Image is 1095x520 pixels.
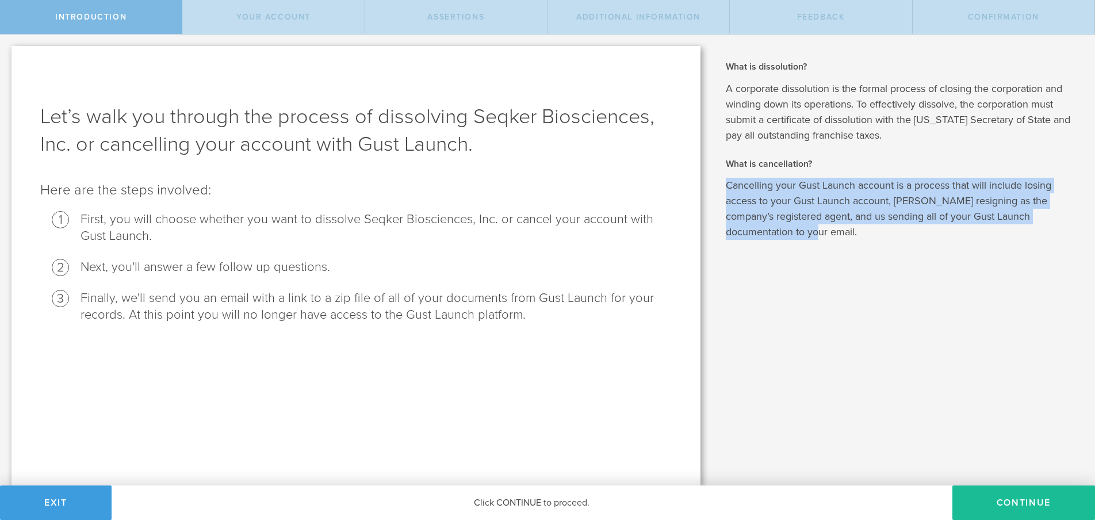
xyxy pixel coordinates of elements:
[55,12,127,22] span: Introduction
[726,178,1078,240] p: Cancelling your Gust Launch account is a process that will include losing access to your Gust Lau...
[576,12,700,22] span: Additional Information
[81,259,672,276] li: Next, you'll answer a few follow up questions.
[726,60,1078,73] h2: What is dissolution?
[726,158,1078,170] h2: What is cancellation?
[797,12,845,22] span: Feedback
[81,290,672,323] li: Finally, we'll send you an email with a link to a zip file of all of your documents from Gust Lau...
[81,211,672,244] li: First, you will choose whether you want to dissolve Seqker Biosciences, Inc. or cancel your accou...
[726,81,1078,143] p: A corporate dissolution is the formal process of closing the corporation and winding down its ope...
[968,12,1039,22] span: Confirmation
[427,12,484,22] span: Assertions
[112,485,952,520] div: Click CONTINUE to proceed.
[952,485,1095,520] button: Continue
[40,103,672,158] h1: Let’s walk you through the process of dissolving Seqker Biosciences, Inc. or cancelling your acco...
[40,181,672,200] p: Here are the steps involved:
[236,12,311,22] span: Your Account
